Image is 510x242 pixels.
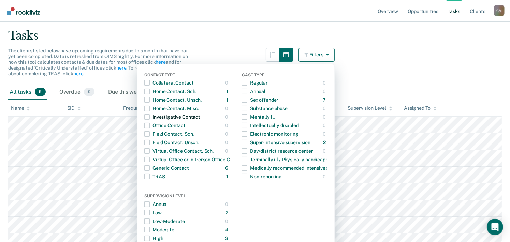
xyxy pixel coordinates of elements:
div: Open Intercom Messenger [487,219,503,235]
div: Low-Moderate [144,216,185,227]
span: 0 [84,88,94,96]
div: 6 [225,163,230,173]
div: Home Contact, Misc. [144,103,199,114]
div: Collateral Contact [144,77,193,88]
div: 7 [323,94,327,105]
span: The clients listed below have upcoming requirements due this month that have not yet been complet... [8,48,188,76]
div: Contact Type [144,73,230,79]
div: 0 [225,77,230,88]
div: 0 [323,146,327,156]
div: 0 [323,103,327,114]
div: 0 [225,146,230,156]
div: 0 [225,199,230,210]
div: Tasks [8,29,502,43]
div: 0 [225,216,230,227]
div: 1 [226,94,230,105]
div: Frequency [123,105,147,111]
div: 0 [225,111,230,122]
div: 0 [323,111,327,122]
div: Electronic monitoring [242,128,298,139]
div: 0 [323,171,327,182]
div: Home Contact, Unsch. [144,94,202,105]
div: 1 [226,171,230,182]
div: Regular [242,77,268,88]
div: Moderate [144,224,174,235]
div: Terminally ill / Physically handicapped [242,154,334,165]
a: here [73,71,83,76]
div: 0 [225,120,230,131]
div: 1 [226,86,230,97]
a: here [116,65,126,71]
a: here [156,59,165,65]
div: SID [67,105,81,111]
div: Overdue0 [58,85,96,100]
div: Investigative Contact [144,111,200,122]
div: Mentally ill [242,111,275,122]
div: Non-reporting [242,171,282,182]
div: Generic Contact [144,163,189,173]
div: Day/district resource center [242,146,313,156]
div: Annual [144,199,168,210]
div: 0 [225,103,230,114]
div: 0 [323,128,327,139]
div: Case Type [242,73,327,79]
div: Intellectually disabled [242,120,299,131]
div: 0 [323,77,327,88]
div: TRAS [144,171,165,182]
div: Sex offender [242,94,278,105]
div: Virtual Office or In-Person Office Contact [144,154,245,165]
div: Low [144,207,162,218]
div: 0 [323,120,327,131]
div: C M [494,5,505,16]
div: 0 [323,86,327,97]
div: 4 [225,224,230,235]
div: Field Contact, Sch. [144,128,194,139]
div: All tasks9 [8,85,47,100]
div: Supervision Level [144,194,230,200]
div: Annual [242,86,265,97]
button: Filters [298,48,335,62]
div: 0 [225,128,230,139]
div: 0 [225,137,230,148]
button: Profile dropdown button [494,5,505,16]
div: Super-intensive supervision [242,137,310,148]
div: Substance abuse [242,103,288,114]
div: Medically recommended intensive supervision [242,163,351,173]
div: Name [11,105,30,111]
div: 2 [323,137,327,148]
div: Home Contact, Sch. [144,86,196,97]
div: Supervision Level [348,105,393,111]
div: Due this week9 [107,85,159,100]
div: Field Contact, Unsch. [144,137,199,148]
span: 9 [35,88,46,96]
div: Office Contact [144,120,186,131]
div: 2 [225,207,230,218]
div: Assigned To [404,105,436,111]
div: Virtual Office Contact, Sch. [144,146,214,156]
img: Recidiviz [7,7,40,15]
